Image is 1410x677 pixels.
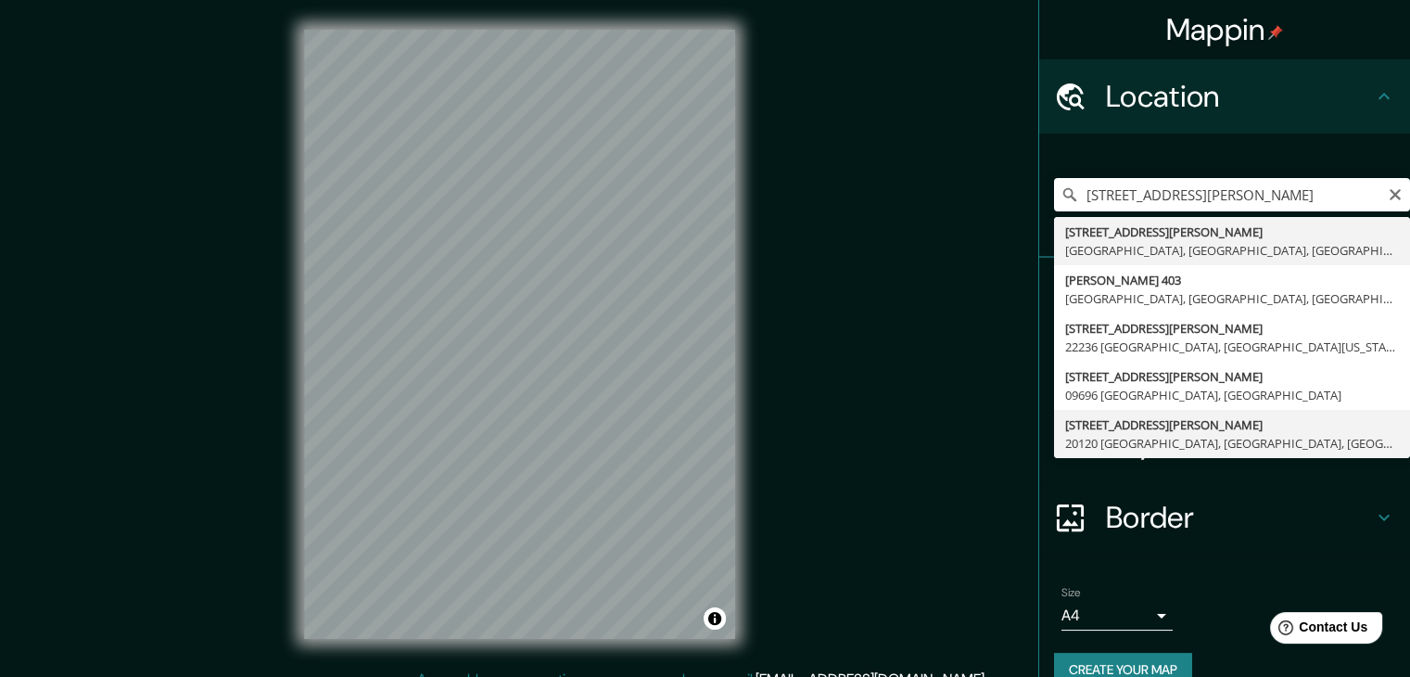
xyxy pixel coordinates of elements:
div: Pins [1039,258,1410,332]
div: Border [1039,480,1410,555]
div: Layout [1039,406,1410,480]
div: Location [1039,59,1410,134]
div: [GEOGRAPHIC_DATA], [GEOGRAPHIC_DATA], [GEOGRAPHIC_DATA] [1065,241,1399,260]
div: [STREET_ADDRESS][PERSON_NAME] [1065,367,1399,386]
img: pin-icon.png [1268,25,1283,40]
canvas: Map [304,30,735,639]
div: [PERSON_NAME] 403 [1065,271,1399,289]
h4: Location [1106,78,1373,115]
h4: Layout [1106,425,1373,462]
input: Pick your city or area [1054,178,1410,211]
div: 20120 [GEOGRAPHIC_DATA], [GEOGRAPHIC_DATA], [GEOGRAPHIC_DATA] [1065,434,1399,453]
div: [GEOGRAPHIC_DATA], [GEOGRAPHIC_DATA], [GEOGRAPHIC_DATA] [1065,289,1399,308]
div: 09696 [GEOGRAPHIC_DATA], [GEOGRAPHIC_DATA] [1065,386,1399,404]
div: Style [1039,332,1410,406]
label: Size [1061,585,1081,601]
div: [STREET_ADDRESS][PERSON_NAME] [1065,319,1399,338]
h4: Mappin [1166,11,1284,48]
button: Clear [1388,185,1403,202]
button: Toggle attribution [704,607,726,630]
iframe: Help widget launcher [1245,605,1390,657]
h4: Border [1106,499,1373,536]
div: A4 [1061,601,1173,631]
div: 22236 [GEOGRAPHIC_DATA], [GEOGRAPHIC_DATA][US_STATE], [GEOGRAPHIC_DATA] [1065,338,1399,356]
div: [STREET_ADDRESS][PERSON_NAME] [1065,415,1399,434]
div: [STREET_ADDRESS][PERSON_NAME] [1065,223,1399,241]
